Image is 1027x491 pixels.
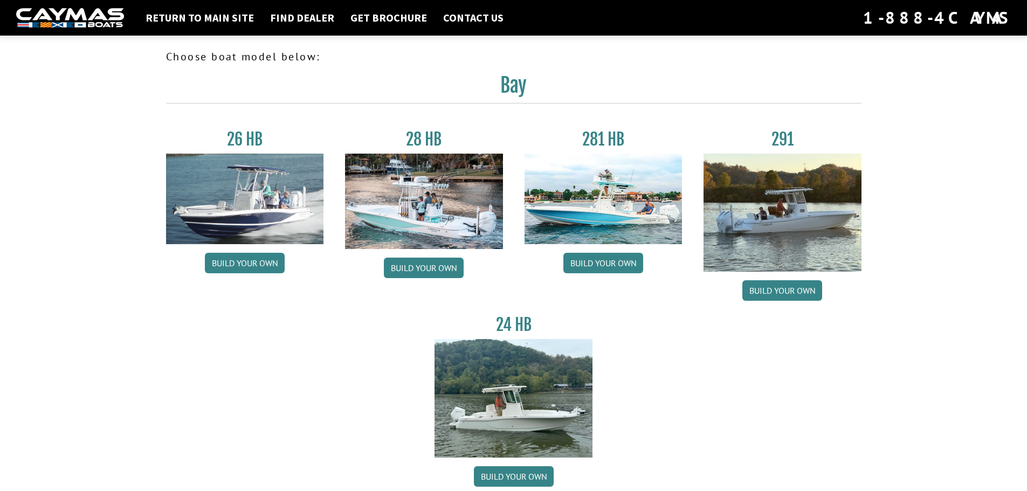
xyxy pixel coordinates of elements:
h3: 291 [704,129,861,149]
h3: 281 HB [525,129,683,149]
img: 291_Thumbnail.jpg [704,154,861,272]
a: Build your own [563,253,643,273]
a: Build your own [384,258,464,278]
h2: Bay [166,73,861,103]
img: 24_HB_thumbnail.jpg [435,339,592,457]
h3: 26 HB [166,129,324,149]
h3: 28 HB [345,129,503,149]
a: Build your own [742,280,822,301]
h3: 24 HB [435,315,592,335]
p: Choose boat model below: [166,49,861,65]
div: 1-888-4CAYMAS [863,6,1011,30]
a: Return to main site [140,11,259,25]
a: Build your own [474,466,554,487]
a: Get Brochure [345,11,432,25]
a: Contact Us [438,11,509,25]
a: Find Dealer [265,11,340,25]
img: 28-hb-twin.jpg [525,154,683,244]
a: Build your own [205,253,285,273]
img: white-logo-c9c8dbefe5ff5ceceb0f0178aa75bf4bb51f6bca0971e226c86eb53dfe498488.png [16,8,124,28]
img: 26_new_photo_resized.jpg [166,154,324,244]
img: 28_hb_thumbnail_for_caymas_connect.jpg [345,154,503,249]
